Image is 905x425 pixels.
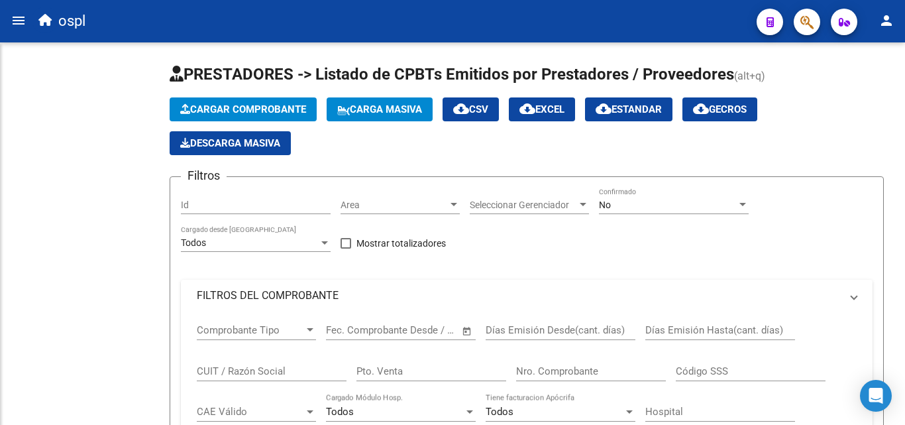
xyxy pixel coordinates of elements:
span: Estandar [596,103,662,115]
mat-icon: person [878,13,894,29]
h3: Filtros [181,166,227,185]
div: Open Intercom Messenger [860,380,892,412]
button: Open calendar [460,324,475,339]
button: Cargar Comprobante [170,97,317,121]
span: Descarga Masiva [180,137,280,149]
button: Gecros [682,97,757,121]
span: PRESTADORES -> Listado de CPBTs Emitidos por Prestadores / Proveedores [170,65,734,84]
mat-icon: menu [11,13,27,29]
mat-icon: cloud_download [453,101,469,117]
input: Fecha inicio [326,324,380,336]
mat-panel-title: FILTROS DEL COMPROBANTE [197,288,841,303]
span: Carga Masiva [337,103,422,115]
span: ospl [58,7,85,36]
mat-expansion-panel-header: FILTROS DEL COMPROBANTE [181,280,873,312]
button: CSV [443,97,499,121]
span: Gecros [693,103,747,115]
span: CSV [453,103,488,115]
span: Todos [326,406,354,418]
app-download-masive: Descarga masiva de comprobantes (adjuntos) [170,131,291,155]
input: Fecha fin [392,324,456,336]
span: Todos [181,237,206,248]
span: Comprobante Tipo [197,324,304,336]
span: (alt+q) [734,70,765,82]
mat-icon: cloud_download [693,101,709,117]
button: EXCEL [509,97,575,121]
span: Mostrar totalizadores [356,235,446,251]
span: Seleccionar Gerenciador [470,200,577,211]
button: Descarga Masiva [170,131,291,155]
span: No [599,200,611,210]
span: Todos [486,406,513,418]
button: Carga Masiva [327,97,433,121]
mat-icon: cloud_download [519,101,535,117]
span: EXCEL [519,103,564,115]
span: CAE Válido [197,406,304,418]
mat-icon: cloud_download [596,101,612,117]
span: Cargar Comprobante [180,103,306,115]
span: Area [341,200,448,211]
button: Estandar [585,97,672,121]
